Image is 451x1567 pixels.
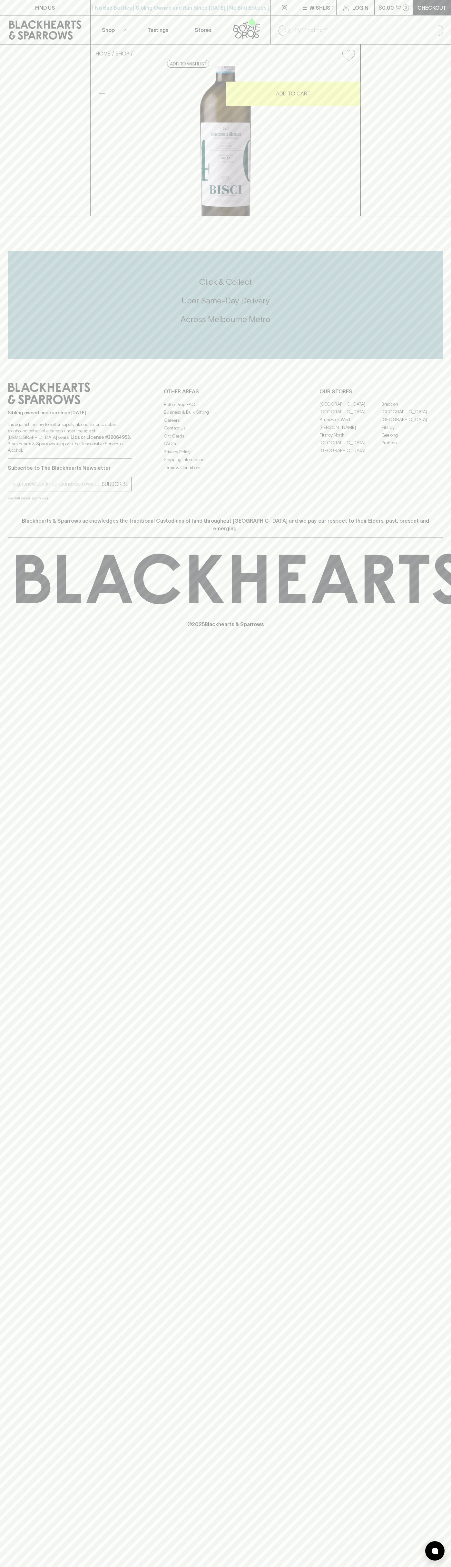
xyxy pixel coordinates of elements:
[164,416,288,424] a: Careers
[35,4,55,12] p: FIND US
[13,479,99,489] input: e.g. jane@blackheartsandsparrows.com.au
[91,15,136,44] button: Shop
[417,4,446,12] p: Checkout
[319,408,381,416] a: [GEOGRAPHIC_DATA]
[164,456,288,464] a: Shipping Information
[8,464,132,472] p: Subscribe to The Blackhearts Newsletter
[226,82,360,106] button: ADD TO CART
[381,400,443,408] a: Braddon
[8,495,132,501] p: We will never spam you
[164,388,288,395] p: OTHER AREAS
[164,464,288,471] a: Terms & Conditions
[164,448,288,456] a: Privacy Policy
[294,25,438,35] input: Try "Pinot noir"
[164,440,288,448] a: FAQ's
[96,51,111,56] a: HOME
[164,400,288,408] a: Bottle Drop FAQ's
[181,15,226,44] a: Stores
[352,4,368,12] p: Login
[102,480,129,488] p: SUBSCRIBE
[432,1548,438,1554] img: bubble-icon
[381,424,443,431] a: Fitzroy
[319,400,381,408] a: [GEOGRAPHIC_DATA]
[319,424,381,431] a: [PERSON_NAME]
[319,388,443,395] p: OUR STORES
[164,409,288,416] a: Business & Bulk Gifting
[148,26,168,34] p: Tastings
[13,517,438,532] p: Blackhearts & Sparrows acknowledges the traditional Custodians of land throughout [GEOGRAPHIC_DAT...
[381,408,443,416] a: [GEOGRAPHIC_DATA]
[71,435,130,440] strong: Liquor License #32064953
[102,26,115,34] p: Shop
[99,477,131,491] button: SUBSCRIBE
[8,409,132,416] p: Sibling owned and run since [DATE]
[164,432,288,440] a: Gift Cards
[8,314,443,325] h5: Across Melbourne Metro
[8,277,443,287] h5: Click & Collect
[167,60,209,68] button: Add to wishlist
[319,447,381,455] a: [GEOGRAPHIC_DATA]
[8,295,443,306] h5: Uber Same-Day Delivery
[195,26,211,34] p: Stores
[309,4,334,12] p: Wishlist
[381,431,443,439] a: Geelong
[135,15,181,44] a: Tastings
[405,6,407,9] p: 0
[8,251,443,359] div: Call to action block
[381,439,443,447] a: Prahran
[319,439,381,447] a: [GEOGRAPHIC_DATA]
[164,424,288,432] a: Contact Us
[319,431,381,439] a: Fitzroy North
[8,421,132,453] p: It is against the law to sell or supply alcohol to, or to obtain alcohol on behalf of a person un...
[276,90,310,97] p: ADD TO CART
[91,66,360,216] img: 35934.png
[319,416,381,424] a: Brunswick West
[378,4,394,12] p: $0.00
[381,416,443,424] a: [GEOGRAPHIC_DATA]
[340,47,358,64] button: Add to wishlist
[115,51,129,56] a: SHOP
